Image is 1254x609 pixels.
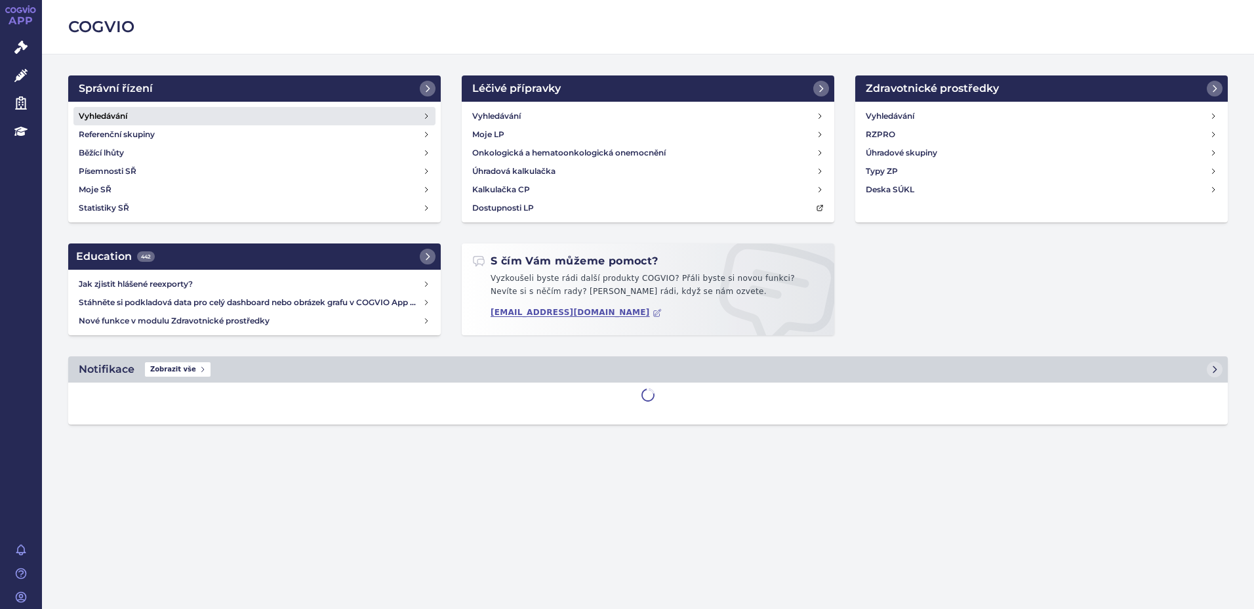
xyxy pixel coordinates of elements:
h2: Notifikace [79,362,134,377]
h4: Vyhledávání [79,110,127,123]
h4: Kalkulačka CP [472,183,530,196]
a: Moje SŘ [73,180,435,199]
span: 442 [137,251,155,262]
a: Deska SÚKL [860,180,1223,199]
h4: Moje LP [472,128,504,141]
a: Onkologická a hematoonkologická onemocnění [467,144,829,162]
a: Úhradová kalkulačka [467,162,829,180]
h4: Písemnosti SŘ [79,165,136,178]
h4: Statistiky SŘ [79,201,129,215]
a: RZPRO [860,125,1223,144]
a: Písemnosti SŘ [73,162,435,180]
h4: Úhradová kalkulačka [472,165,556,178]
a: Vyhledávání [860,107,1223,125]
h2: Léčivé přípravky [472,81,561,96]
h4: Deska SÚKL [866,183,914,196]
a: Moje LP [467,125,829,144]
h4: Nové funkce v modulu Zdravotnické prostředky [79,314,422,327]
h4: Jak zjistit hlášené reexporty? [79,278,422,291]
a: Úhradové skupiny [860,144,1223,162]
h4: Dostupnosti LP [472,201,534,215]
h4: Referenční skupiny [79,128,155,141]
a: Vyhledávání [467,107,829,125]
h2: COGVIO [68,16,1228,38]
h4: Typy ZP [866,165,898,178]
h2: Zdravotnické prostředky [866,81,999,96]
h4: Stáhněte si podkladová data pro celý dashboard nebo obrázek grafu v COGVIO App modulu Analytics [79,296,422,309]
a: Typy ZP [860,162,1223,180]
a: Referenční skupiny [73,125,435,144]
h2: Správní řízení [79,81,153,96]
h4: Vyhledávání [472,110,521,123]
h4: Úhradové skupiny [866,146,937,159]
a: [EMAIL_ADDRESS][DOMAIN_NAME] [491,308,662,318]
a: Dostupnosti LP [467,199,829,217]
a: Vyhledávání [73,107,435,125]
a: Nové funkce v modulu Zdravotnické prostředky [73,312,435,330]
a: Zdravotnické prostředky [855,75,1228,102]
a: Stáhněte si podkladová data pro celý dashboard nebo obrázek grafu v COGVIO App modulu Analytics [73,293,435,312]
a: Statistiky SŘ [73,199,435,217]
h4: Onkologická a hematoonkologická onemocnění [472,146,666,159]
a: Education442 [68,243,441,270]
a: NotifikaceZobrazit vše [68,356,1228,383]
p: Vyzkoušeli byste rádi další produkty COGVIO? Přáli byste si novou funkci? Nevíte si s něčím rady?... [472,272,824,303]
h2: S čím Vám můžeme pomoct? [472,254,658,268]
a: Jak zjistit hlášené reexporty? [73,275,435,293]
h4: Vyhledávání [866,110,914,123]
a: Léčivé přípravky [462,75,834,102]
a: Správní řízení [68,75,441,102]
h4: RZPRO [866,128,895,141]
h2: Education [76,249,155,264]
span: Zobrazit vše [145,362,211,377]
h4: Běžící lhůty [79,146,124,159]
h4: Moje SŘ [79,183,111,196]
a: Kalkulačka CP [467,180,829,199]
a: Běžící lhůty [73,144,435,162]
